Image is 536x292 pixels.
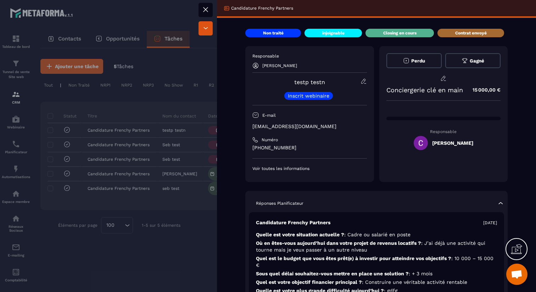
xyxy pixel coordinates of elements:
[506,264,527,285] div: Ouvrir le chat
[344,232,411,237] span: : Cadre ou salarié en poste
[470,58,484,64] span: Gagné
[252,144,367,151] p: [PHONE_NUMBER]
[256,231,497,238] p: Quelle est votre situation actuelle ?
[252,123,367,130] p: [EMAIL_ADDRESS][DOMAIN_NAME]
[409,271,432,276] span: : + 3 mois
[256,200,303,206] p: Réponses Planificateur
[483,220,497,226] p: [DATE]
[252,53,367,59] p: Responsable
[263,30,284,36] p: Non traité
[262,63,297,68] p: [PERSON_NAME]
[455,30,487,36] p: Contrat envoyé
[262,137,278,143] p: Numéro
[252,166,367,171] p: Voir toutes les informations
[262,112,276,118] p: E-mail
[386,129,501,134] p: Responsable
[465,83,501,97] p: 15 000,00 €
[386,53,442,68] button: Perdu
[256,240,497,253] p: Où en êtes-vous aujourd’hui dans votre projet de revenus locatifs ?
[256,255,497,269] p: Quel est le budget que vous êtes prêt(e) à investir pour atteindre vos objectifs ?
[383,30,417,36] p: Closing en cours
[322,30,345,36] p: injoignable
[386,86,463,94] p: Conciergerie clé en main
[231,5,293,11] p: Candidature Frenchy Partners
[256,279,497,286] p: Quel est votre objectif financier principal ?
[411,58,425,64] span: Perdu
[288,93,329,98] p: Inscrit webinaire
[362,279,467,285] span: : Construire une véritable activité rentable
[294,79,325,86] a: testp testn
[256,219,330,226] p: Candidature Frenchy Partners
[432,140,473,146] h5: [PERSON_NAME]
[256,270,497,277] p: Sous quel délai souhaitez-vous mettre en place une solution ?
[445,53,501,68] button: Gagné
